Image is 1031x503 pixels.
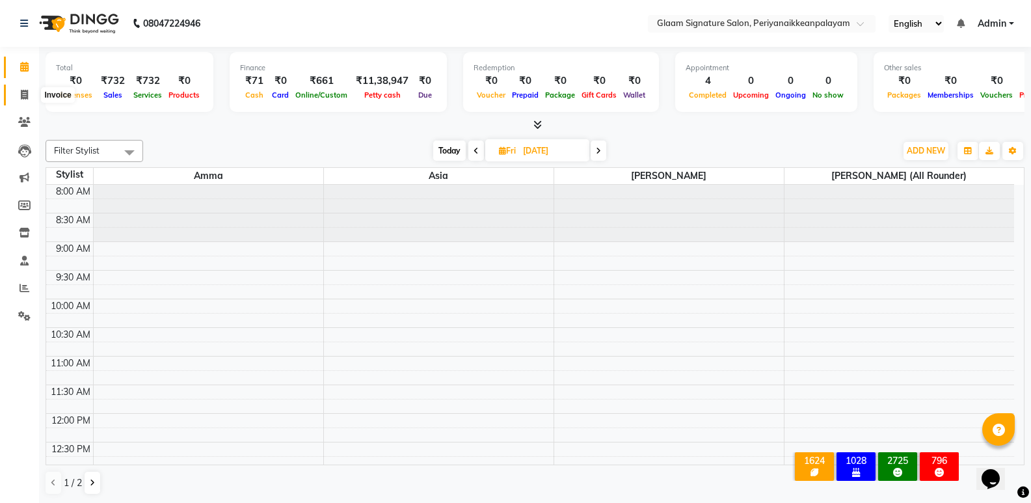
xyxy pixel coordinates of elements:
[620,90,649,100] span: Wallet
[49,442,93,456] div: 12:30 PM
[884,74,924,88] div: ₹0
[686,74,730,88] div: 4
[143,5,200,42] b: 08047224946
[433,141,466,161] span: Today
[976,451,1018,490] iframe: chat widget
[554,168,784,184] span: [PERSON_NAME]
[772,74,809,88] div: 0
[809,74,847,88] div: 0
[519,141,584,161] input: 2025-08-01
[130,90,165,100] span: Services
[578,90,620,100] span: Gift Cards
[53,242,93,256] div: 9:00 AM
[977,74,1016,88] div: ₹0
[240,74,269,88] div: ₹71
[542,90,578,100] span: Package
[292,74,351,88] div: ₹661
[56,62,203,74] div: Total
[978,17,1006,31] span: Admin
[620,74,649,88] div: ₹0
[809,90,847,100] span: No show
[977,90,1016,100] span: Vouchers
[100,90,126,100] span: Sales
[474,62,649,74] div: Redemption
[48,385,93,399] div: 11:30 AM
[884,90,924,100] span: Packages
[165,90,203,100] span: Products
[924,74,977,88] div: ₹0
[56,74,96,88] div: ₹0
[924,90,977,100] span: Memberships
[165,74,203,88] div: ₹0
[361,90,404,100] span: Petty cash
[48,328,93,342] div: 10:30 AM
[54,145,100,156] span: Filter Stylist
[53,213,93,227] div: 8:30 AM
[922,455,956,467] div: 796
[324,168,554,184] span: Asia
[881,455,915,467] div: 2725
[269,74,292,88] div: ₹0
[686,90,730,100] span: Completed
[269,90,292,100] span: Card
[351,74,414,88] div: ₹11,38,947
[415,90,435,100] span: Due
[772,90,809,100] span: Ongoing
[496,146,519,156] span: Fri
[46,168,93,182] div: Stylist
[797,455,831,467] div: 1624
[130,74,165,88] div: ₹732
[578,74,620,88] div: ₹0
[33,5,122,42] img: logo
[730,74,772,88] div: 0
[53,185,93,198] div: 8:00 AM
[542,74,578,88] div: ₹0
[240,62,436,74] div: Finance
[41,87,74,103] div: Invoice
[784,168,1015,184] span: [PERSON_NAME] (all rounder)
[509,74,542,88] div: ₹0
[49,414,93,428] div: 12:00 PM
[242,90,267,100] span: Cash
[686,62,847,74] div: Appointment
[64,476,82,490] span: 1 / 2
[839,455,873,467] div: 1028
[48,299,93,313] div: 10:00 AM
[904,142,948,160] button: ADD NEW
[474,74,509,88] div: ₹0
[94,168,323,184] span: Amma
[414,74,436,88] div: ₹0
[48,357,93,370] div: 11:00 AM
[509,90,542,100] span: Prepaid
[96,74,130,88] div: ₹732
[907,146,945,156] span: ADD NEW
[730,90,772,100] span: Upcoming
[474,90,509,100] span: Voucher
[53,271,93,284] div: 9:30 AM
[292,90,351,100] span: Online/Custom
